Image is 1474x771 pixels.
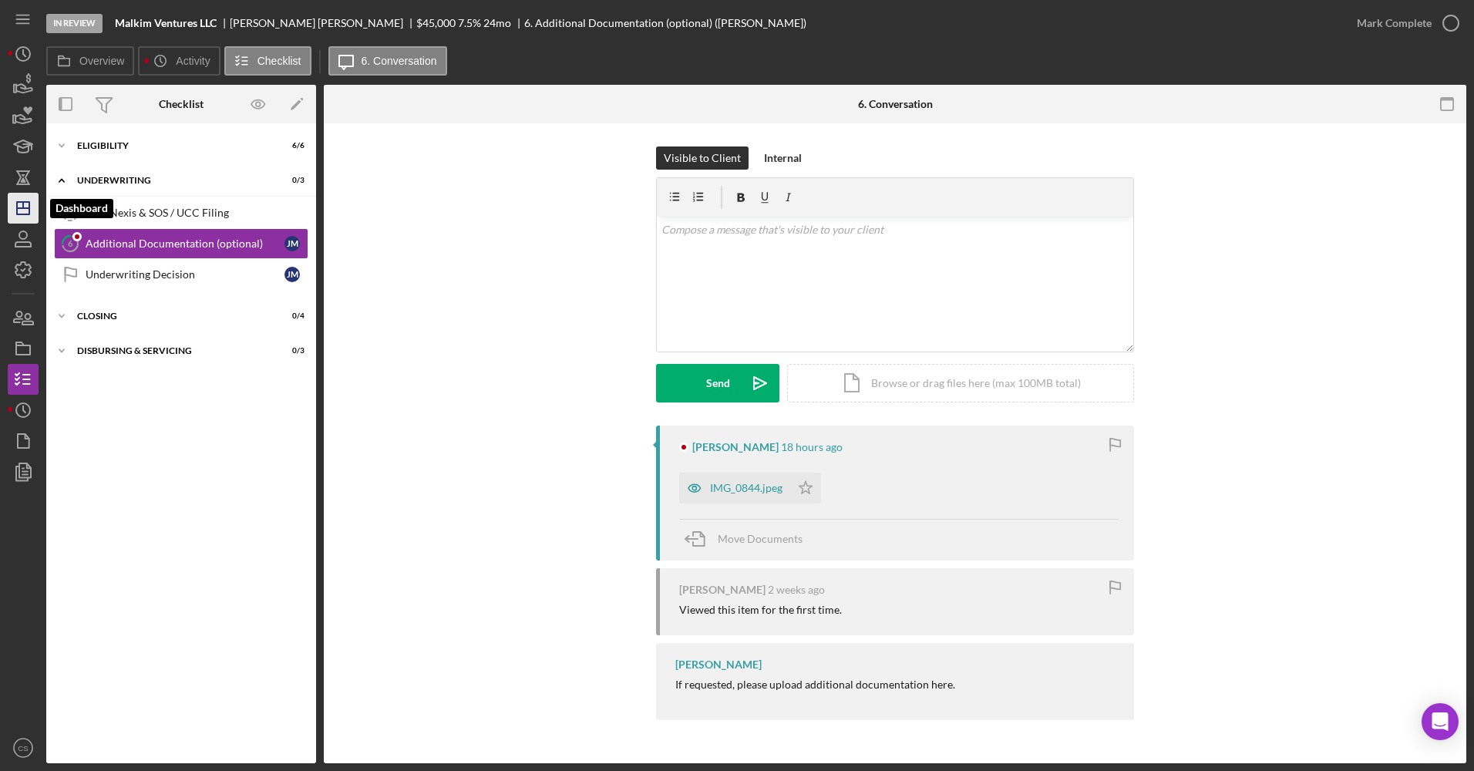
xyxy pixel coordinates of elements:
[679,584,766,596] div: [PERSON_NAME]
[54,259,308,290] a: Underwriting DecisionJM
[1341,8,1466,39] button: Mark Complete
[284,236,300,251] div: J M
[718,532,803,545] span: Move Documents
[764,146,802,170] div: Internal
[54,197,308,228] a: LexisNexis & SOS / UCC Filing
[675,658,762,671] div: [PERSON_NAME]
[664,146,741,170] div: Visible to Client
[328,46,447,76] button: 6. Conversation
[656,146,749,170] button: Visible to Client
[277,346,305,355] div: 0 / 3
[77,176,266,185] div: Underwriting
[277,311,305,321] div: 0 / 4
[77,141,266,150] div: Eligibility
[46,14,103,33] div: In Review
[1422,703,1459,740] div: Open Intercom Messenger
[781,441,843,453] time: 2025-09-23 23:34
[692,441,779,453] div: [PERSON_NAME]
[710,482,782,494] div: IMG_0844.jpeg
[86,207,308,219] div: LexisNexis & SOS / UCC Filing
[756,146,809,170] button: Internal
[458,17,481,29] div: 7.5 %
[416,16,456,29] span: $45,000
[68,238,73,248] tspan: 6
[138,46,220,76] button: Activity
[79,55,124,67] label: Overview
[284,267,300,282] div: J M
[86,237,284,250] div: Additional Documentation (optional)
[524,17,806,29] div: 6. Additional Documentation (optional) ([PERSON_NAME])
[675,678,955,691] div: If requested, please upload additional documentation here.
[176,55,210,67] label: Activity
[159,98,204,110] div: Checklist
[679,604,842,616] div: Viewed this item for the first time.
[706,364,730,402] div: Send
[224,46,311,76] button: Checklist
[86,268,284,281] div: Underwriting Decision
[46,46,134,76] button: Overview
[768,584,825,596] time: 2025-09-10 19:57
[54,228,308,259] a: 6Additional Documentation (optional)JM
[77,311,266,321] div: Closing
[277,141,305,150] div: 6 / 6
[1357,8,1432,39] div: Mark Complete
[362,55,437,67] label: 6. Conversation
[257,55,301,67] label: Checklist
[656,364,779,402] button: Send
[115,17,217,29] b: Malkim Ventures LLC
[8,732,39,763] button: CS
[858,98,933,110] div: 6. Conversation
[679,520,818,558] button: Move Documents
[18,744,28,752] text: CS
[483,17,511,29] div: 24 mo
[77,346,266,355] div: Disbursing & Servicing
[679,473,821,503] button: IMG_0844.jpeg
[230,17,416,29] div: [PERSON_NAME] [PERSON_NAME]
[277,176,305,185] div: 0 / 3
